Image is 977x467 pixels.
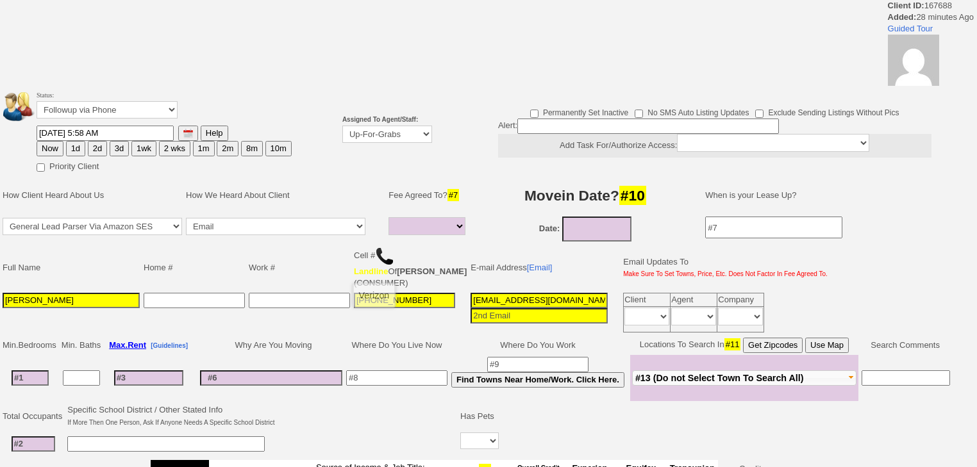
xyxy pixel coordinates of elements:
[344,336,449,355] td: Where Do You Live Now
[128,340,146,350] span: Rent
[1,336,60,355] td: Min.
[451,372,624,388] button: Find Towns Near Home/Work. Click Here.
[183,129,193,138] img: [calendar icon]
[1,245,142,291] td: Full Name
[471,293,608,308] input: 1st Email - Question #0
[635,104,749,119] label: No SMS Auto Listing Updates
[888,24,933,33] a: Guided Tour
[67,419,274,426] font: If More Then One Person, Ask If Anyone Needs A Specific School District
[755,110,764,118] input: Exclude Sending Listings Without Pics
[352,245,469,291] td: Cell # Of (CONSUMER)
[724,338,741,350] span: #11
[151,342,188,349] b: [Guidelines]
[471,308,608,324] input: 2nd Email
[527,263,553,272] a: [Email]
[755,104,899,119] label: Exclude Sending Listings Without Pics
[114,370,183,386] input: #3
[449,336,626,355] td: Where Do You Work
[12,370,49,386] input: #1
[37,92,178,115] font: Status:
[375,247,394,266] img: call.png
[65,402,276,430] td: Specific School District / Other Stated Info
[37,158,99,172] label: Priority Client
[159,141,190,156] button: 2 wks
[198,336,344,355] td: Why Are You Moving
[12,436,55,452] input: #2
[498,134,931,158] center: Add Task For/Authorize Access:
[530,104,628,119] label: Permanently Set Inactive
[142,245,247,291] td: Home #
[109,340,146,350] b: Max.
[458,402,501,430] td: Has Pets
[346,370,447,386] input: #8
[498,119,931,158] div: Alert:
[241,141,263,156] button: 8m
[624,293,671,307] td: Client
[217,141,238,156] button: 2m
[743,338,803,353] button: Get Zipcodes
[342,116,418,123] b: Assigned To Agent/Staff:
[635,110,643,118] input: No SMS Auto Listing Updates
[60,336,103,355] td: Min. Baths
[805,338,849,353] button: Use Map
[1,176,184,215] td: How Client Heard About Us
[469,245,610,291] td: E-mail Address
[19,340,56,350] span: Bedrooms
[619,186,646,205] span: #10
[201,126,228,141] button: Help
[247,245,352,291] td: Work #
[888,35,939,86] img: 06f4554235856c9412d74b7b32073c66
[705,217,842,238] input: #7
[37,141,63,156] button: Now
[265,141,292,156] button: 10m
[397,266,467,276] b: [PERSON_NAME]
[1,402,65,430] td: Total Occupants
[888,12,917,22] b: Added:
[131,141,156,156] button: 1wk
[530,110,539,118] input: Permanently Set Inactive
[671,293,717,307] td: Agent
[184,176,380,215] td: How We Heard About Client
[354,266,388,276] font: Landline
[632,370,856,386] button: #13 (Do not Select Town To Search All)
[110,141,129,156] button: 3d
[717,293,764,307] td: Company
[640,340,849,349] nobr: Locations To Search In
[37,163,45,172] input: Priority Client
[888,1,924,10] b: Client ID:
[623,270,828,277] font: Make Sure To Set Towns, Price, Etc. Does Not Factor In Fee Agreed To.
[66,141,85,156] button: 1d
[480,184,691,207] h3: Movein Date?
[3,92,42,121] img: people.png
[193,141,215,156] button: 1m
[151,340,188,350] a: [Guidelines]
[614,245,830,291] td: Email Updates To
[200,370,342,386] input: #6
[447,189,459,201] span: #7
[359,290,390,301] div: Verizon
[88,141,107,156] button: 2d
[692,176,952,215] td: When is your Lease Up?
[635,373,804,383] span: #13 (Do not Select Town To Search All)
[487,357,589,372] input: #9
[387,176,471,215] td: Fee Agreed To?
[539,224,560,233] b: Date:
[858,336,953,355] td: Search Comments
